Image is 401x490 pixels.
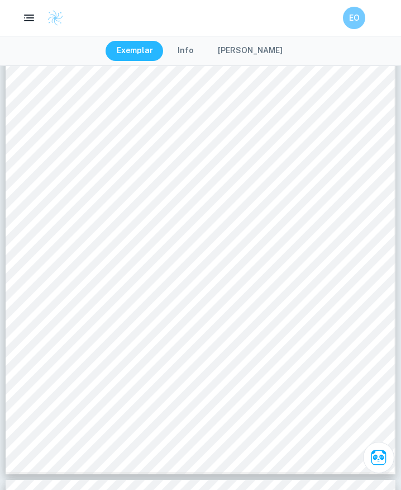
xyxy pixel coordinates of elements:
button: Ask Clai [363,442,394,473]
button: [PERSON_NAME] [207,41,294,61]
button: EO [343,7,365,29]
a: Clastify logo [40,10,64,26]
button: Exemplar [106,41,164,61]
button: Info [166,41,204,61]
img: Clastify logo [47,10,64,26]
h6: EO [348,12,361,24]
